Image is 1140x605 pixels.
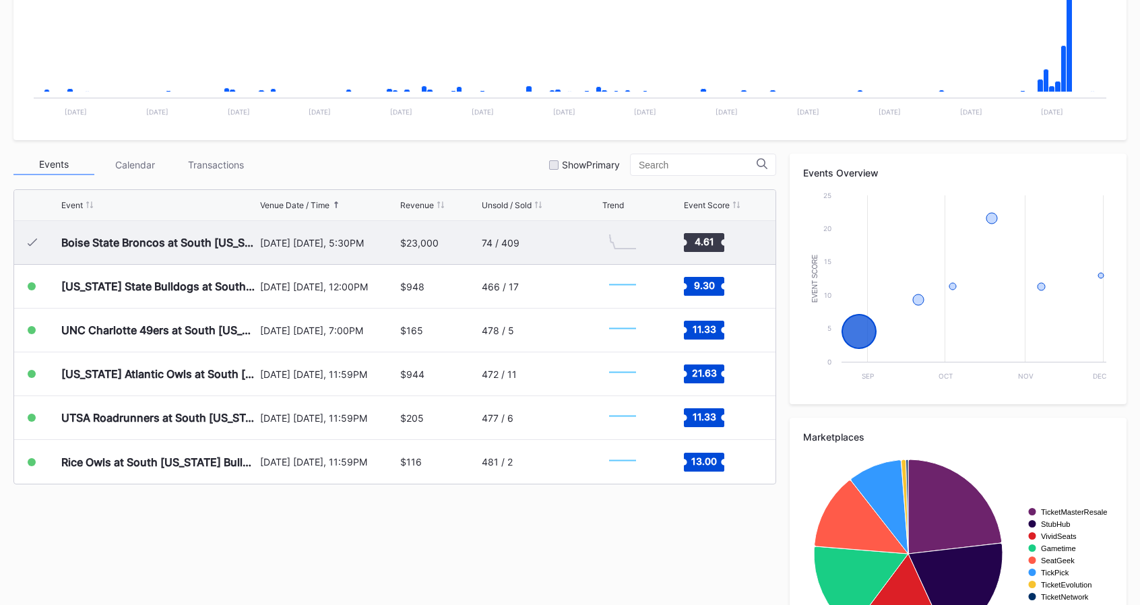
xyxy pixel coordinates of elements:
[862,372,874,380] text: Sep
[400,412,424,424] div: $205
[823,224,831,232] text: 20
[260,200,329,210] div: Venue Date / Time
[482,325,514,336] div: 478 / 5
[1041,593,1089,601] text: TicketNetwork
[694,280,715,291] text: 9.30
[716,108,738,116] text: [DATE]
[1041,581,1091,589] text: TicketEvolution
[827,324,831,332] text: 5
[260,281,397,292] div: [DATE] [DATE], 12:00PM
[684,200,730,210] div: Event Score
[1041,108,1063,116] text: [DATE]
[260,412,397,424] div: [DATE] [DATE], 11:59PM
[482,200,532,210] div: Unsold / Sold
[65,108,87,116] text: [DATE]
[1041,569,1069,577] text: TickPick
[602,313,643,347] svg: Chart title
[602,200,624,210] div: Trend
[61,411,257,424] div: UTSA Roadrunners at South [US_STATE] Bulls Football
[803,189,1113,391] svg: Chart title
[1041,520,1071,528] text: StubHub
[1041,532,1077,540] text: VividSeats
[400,325,423,336] div: $165
[803,167,1113,179] div: Events Overview
[695,236,714,247] text: 4.61
[879,108,901,116] text: [DATE]
[824,257,831,265] text: 15
[602,445,643,479] svg: Chart title
[260,237,397,249] div: [DATE] [DATE], 5:30PM
[939,372,953,380] text: Oct
[1041,508,1107,516] text: TicketMasterResale
[634,108,656,116] text: [DATE]
[693,323,716,335] text: 11.33
[553,108,575,116] text: [DATE]
[61,236,257,249] div: Boise State Broncos at South [US_STATE] Bulls Football
[797,108,819,116] text: [DATE]
[94,154,175,175] div: Calendar
[562,159,620,170] div: Show Primary
[811,254,819,302] text: Event Score
[1018,372,1034,380] text: Nov
[390,108,412,116] text: [DATE]
[482,456,513,468] div: 481 / 2
[692,367,717,379] text: 21.63
[482,369,517,380] div: 472 / 11
[61,455,257,469] div: Rice Owls at South [US_STATE] Bulls Football
[260,369,397,380] div: [DATE] [DATE], 11:59PM
[1041,544,1076,552] text: Gametime
[400,456,422,468] div: $116
[803,431,1113,443] div: Marketplaces
[602,269,643,303] svg: Chart title
[827,358,831,366] text: 0
[13,154,94,175] div: Events
[960,108,982,116] text: [DATE]
[1041,556,1075,565] text: SeatGeek
[693,411,716,422] text: 11.33
[228,108,250,116] text: [DATE]
[602,401,643,435] svg: Chart title
[482,412,513,424] div: 477 / 6
[146,108,168,116] text: [DATE]
[309,108,331,116] text: [DATE]
[823,191,831,199] text: 25
[61,280,257,293] div: [US_STATE] State Bulldogs at South [US_STATE] Bulls Football
[61,367,257,381] div: [US_STATE] Atlantic Owls at South [US_STATE] Bulls Football
[175,154,256,175] div: Transactions
[260,325,397,336] div: [DATE] [DATE], 7:00PM
[602,226,643,259] svg: Chart title
[691,455,717,466] text: 13.00
[400,200,434,210] div: Revenue
[260,456,397,468] div: [DATE] [DATE], 11:59PM
[602,357,643,391] svg: Chart title
[1093,372,1106,380] text: Dec
[400,281,424,292] div: $948
[61,323,257,337] div: UNC Charlotte 49ers at South [US_STATE] Bulls Football
[400,369,424,380] div: $944
[61,200,83,210] div: Event
[472,108,494,116] text: [DATE]
[639,160,757,170] input: Search
[824,291,831,299] text: 10
[482,237,519,249] div: 74 / 409
[482,281,519,292] div: 466 / 17
[400,237,439,249] div: $23,000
